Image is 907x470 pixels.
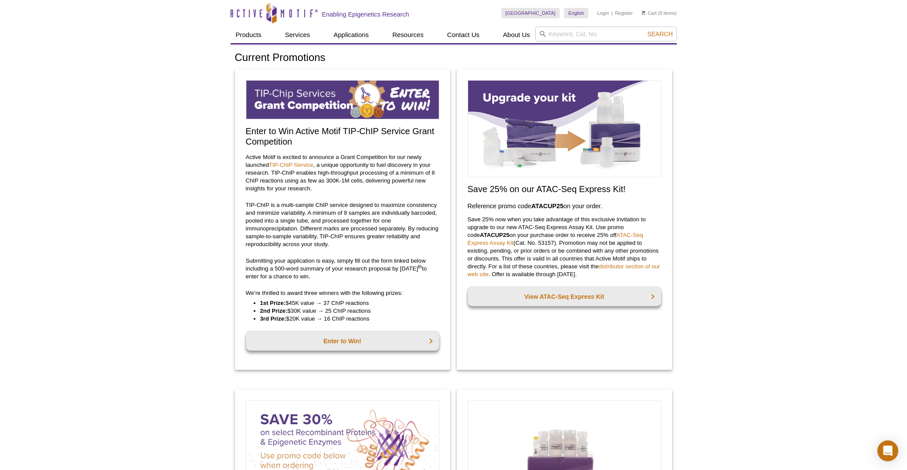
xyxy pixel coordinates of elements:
button: Search [645,30,675,38]
a: Enter to Win! [246,331,439,351]
a: TIP-ChIP Service [269,162,313,168]
li: (0 items) [642,8,677,18]
li: | [611,8,613,18]
p: Submitting your application is easy, simply fill out the form linked below including a 500-word s... [246,257,439,281]
a: [GEOGRAPHIC_DATA] [501,8,560,18]
img: Save on ATAC-Seq Express Assay Kit [468,80,661,177]
strong: ATACUP25 [531,203,564,210]
li: $30K value → 25 ChIP reactions [260,307,431,315]
p: Active Motif is excited to announce a Grant Competition for our newly launched , a unique opportu... [246,153,439,193]
sup: th [418,264,422,269]
strong: 1st Prize: [260,300,286,306]
li: $20K value → 16 ChIP reactions [260,315,431,323]
h2: Save 25% on our ATAC-Seq Express Kit! [468,184,661,194]
li: $45K value → 37 ChIP reactions [260,299,431,307]
a: Cart [642,10,657,16]
h1: Current Promotions [235,52,673,64]
a: Services [280,27,316,43]
img: TIP-ChIP Service Grant Competition [246,80,439,119]
a: About Us [498,27,535,43]
img: Your Cart [642,10,645,15]
p: We’re thrilled to award three winners with the following prizes: [246,289,439,297]
span: Search [647,30,673,37]
a: English [564,8,588,18]
p: Save 25% now when you take advantage of this exclusive invitation to upgrade to our new ATAC-Seq ... [468,216,661,278]
h2: Enabling Epigenetics Research [322,10,409,18]
h3: Reference promo code on your order. [468,201,661,211]
input: Keyword, Cat. No. [535,27,677,41]
a: Register [615,10,633,16]
h2: Enter to Win Active Motif TIP-ChIP Service Grant Competition [246,126,439,147]
strong: 3rd Prize: [260,315,286,322]
a: Resources [387,27,429,43]
strong: 2nd Prize: [260,308,288,314]
p: TIP-ChIP is a multi-sample ChIP service designed to maximize consistency and minimize variability... [246,201,439,248]
div: Open Intercom Messenger [877,440,898,461]
a: Products [231,27,267,43]
a: View ATAC-Seq Express Kit [468,287,661,306]
a: Login [597,10,609,16]
a: Applications [328,27,374,43]
strong: ATACUP25 [480,232,510,238]
a: Contact Us [442,27,485,43]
